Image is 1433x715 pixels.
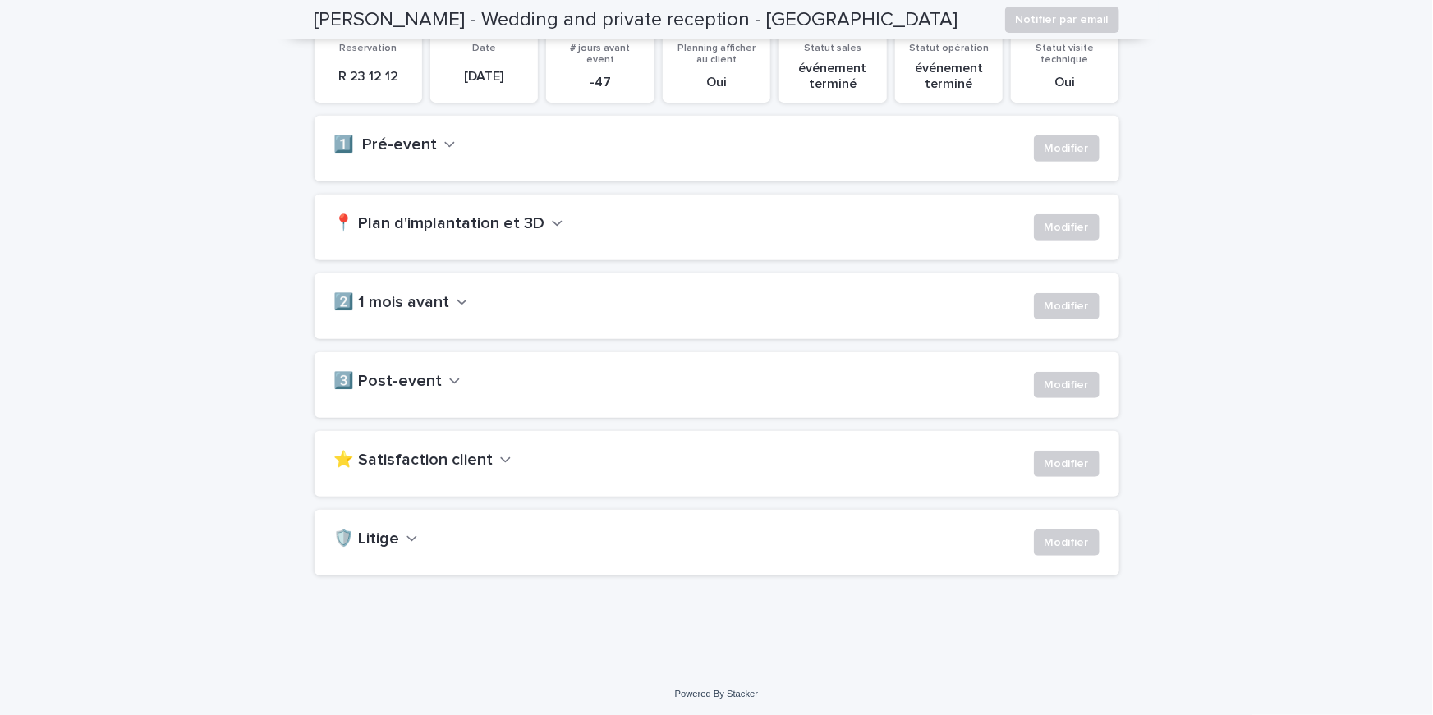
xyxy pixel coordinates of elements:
[1034,135,1100,162] button: Modifier
[334,293,450,313] h2: 2️⃣ 1 mois avant
[677,44,756,65] span: Planning afficher au client
[334,529,400,549] h2: 🛡️ Litige
[339,44,397,53] span: Reservation
[324,69,412,85] p: R 23 12 12
[334,135,438,155] h2: 1️⃣ Pré-event
[334,451,494,470] h2: ⭐ Satisfaction client
[334,372,461,392] button: 3️⃣ Post-event
[1034,529,1100,556] button: Modifier
[909,44,989,53] span: Statut opération
[1021,75,1109,90] p: Oui
[1045,140,1089,157] span: Modifier
[1034,214,1100,241] button: Modifier
[1045,456,1089,472] span: Modifier
[571,44,631,65] span: # jours avant event
[556,75,644,90] p: -47
[804,44,861,53] span: Statut sales
[472,44,496,53] span: Date
[1034,451,1100,477] button: Modifier
[673,75,760,90] p: Oui
[315,8,958,32] h2: [PERSON_NAME] - Wedding and private reception - [GEOGRAPHIC_DATA]
[1045,219,1089,236] span: Modifier
[675,689,758,699] a: Powered By Stacker
[1036,44,1094,65] span: Statut visite technique
[334,529,418,549] button: 🛡️ Litige
[905,61,993,92] p: événement terminé
[1034,293,1100,319] button: Modifier
[1045,377,1089,393] span: Modifier
[334,214,545,234] h2: 📍 Plan d'implantation et 3D
[334,451,512,470] button: ⭐ Satisfaction client
[334,214,563,234] button: 📍 Plan d'implantation et 3D
[334,135,456,155] button: 1️⃣ Pré-event
[788,61,876,92] p: événement terminé
[1045,298,1089,314] span: Modifier
[1005,7,1119,33] button: Notifier par email
[440,69,528,85] p: [DATE]
[1034,372,1100,398] button: Modifier
[1045,534,1089,551] span: Modifier
[1016,11,1109,28] span: Notifier par email
[334,293,468,313] button: 2️⃣ 1 mois avant
[334,372,443,392] h2: 3️⃣ Post-event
